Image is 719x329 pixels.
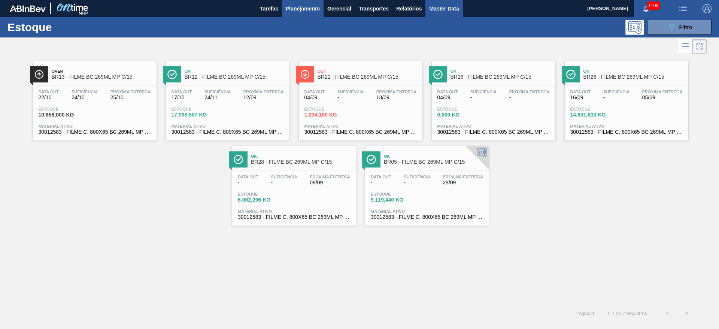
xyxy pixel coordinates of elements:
[437,95,458,100] span: 04/09
[426,55,559,141] a: ÍconeOkBR16 - FILME BC 269ML MP C/15Data out04/09Suficiência-Próxima Entrega-Estoque0,000 KGMater...
[72,90,98,94] span: Suficiência
[559,55,692,141] a: ÍconeOkBR26 - FILME BC 269ML MP C/15Data out16/09Suficiência-Próxima Entrega05/09Estoque14.631,63...
[376,95,417,100] span: 13/09
[310,175,350,179] span: Próxima Entrega
[300,70,310,79] img: Ícone
[603,90,629,94] span: Suficiência
[371,214,483,220] span: 30012583 - FILME C. 800X65 BC 269ML MP C15 429
[576,311,595,316] span: Página : 1
[238,180,258,185] span: -
[583,74,685,80] span: BR26 - FILME BC 269ML MP C/15
[27,55,160,141] a: ÍconeOverBR13 - FILME BC 269ML MP C/15Data out22/10Suficiência24/10Próxima Entrega25/10Estoque10....
[437,112,490,118] span: 0,000 KG
[337,90,364,94] span: Suficiência
[72,95,98,100] span: 24/10
[566,70,576,79] img: Ícone
[359,141,492,226] a: ÍconeOkBR05 - FILME BC 269ML MP C/15Data out-Suficiência-Próxima Entrega28/09Estoque9.119,440 KGM...
[371,192,423,196] span: Estoque
[371,197,423,203] span: 9.119,440 KG
[371,180,391,185] span: -
[39,90,59,94] span: Data out
[243,95,284,100] span: 12/09
[286,4,320,13] span: Planejamento
[39,107,91,111] span: Estoque
[260,4,278,13] span: Tarefas
[679,39,692,54] div: Visão em Lista
[433,70,443,79] img: Ícone
[642,95,683,100] span: 05/09
[310,180,350,185] span: 09/09
[450,74,552,80] span: BR16 - FILME BC 269ML MP C/15
[384,159,485,165] span: BR05 - FILME BC 269ML MP C/15
[238,197,290,203] span: 6.002,296 KG
[160,55,293,141] a: ÍconeOkBR12 - FILME BC 269ML MP C/15Data out17/10Suficiência24/11Próxima Entrega12/09Estoque17.09...
[603,95,629,100] span: -
[443,175,483,179] span: Próxima Entrega
[318,69,419,73] span: Out
[384,154,485,159] span: Ok
[437,107,490,111] span: Estoque
[304,129,417,135] span: 30012583 - FILME C. 800X65 BC 269ML MP C15 429
[110,90,151,94] span: Próxima Entrega
[39,124,151,129] span: Material ativo
[318,74,419,80] span: BR21 - FILME BC 269ML MP C/15
[443,180,483,185] span: 28/09
[251,154,352,159] span: Ok
[625,20,644,35] div: Pogramando: nenhum usuário selecionado
[39,95,59,100] span: 22/10
[251,159,352,165] span: BR28 - FILME BC 269ML MP C/15
[238,214,350,220] span: 30012583 - FILME C. 800X65 BC 269ML MP C15 429
[185,69,286,73] span: Ok
[679,4,688,13] img: userActions
[642,90,683,94] span: Próxima Entrega
[570,112,623,118] span: 14.631,633 KG
[238,175,258,179] span: Data out
[570,129,683,135] span: 30012583 - FILME C. 800X65 BC 269ML MP C15 429
[371,175,391,179] span: Data out
[570,107,623,111] span: Estoque
[371,209,483,214] span: Material ativo
[429,4,459,13] span: Master Data
[39,129,151,135] span: 30012583 - FILME C. 800X65 BC 269ML MP C15 429
[437,90,458,94] span: Data out
[52,74,153,80] span: BR13 - FILME BC 269ML MP C/15
[658,304,677,323] button: <
[110,95,151,100] span: 25/10
[234,155,243,164] img: Ícone
[679,24,692,30] span: Filtro
[337,95,364,100] span: -
[470,95,497,100] span: -
[304,90,325,94] span: Data out
[52,69,153,73] span: Over
[404,180,430,185] span: -
[185,74,286,80] span: BR12 - FILME BC 269ML MP C/15
[509,90,550,94] span: Próxima Entrega
[243,90,284,94] span: Próxima Entrega
[238,209,350,214] span: Material ativo
[437,129,550,135] span: 30012583 - FILME C. 800X65 BC 269ML MP C15 429
[304,107,357,111] span: Estoque
[293,55,426,141] a: ÍconeOutBR21 - FILME BC 269ML MP C/15Data out04/09Suficiência-Próxima Entrega13/09Estoque1.234,15...
[648,20,712,35] button: Filtro
[359,4,389,13] span: Transportes
[570,124,683,129] span: Material ativo
[692,39,707,54] div: Visão em Cards
[396,4,422,13] span: Relatórios
[570,90,591,94] span: Data out
[172,90,192,94] span: Data out
[647,1,660,10] span: 1109
[450,69,552,73] span: Ok
[227,141,359,226] a: ÍconeOkBR28 - FILME BC 269ML MP C/15Data out-Suficiência-Próxima Entrega09/09Estoque6.002,296 KGM...
[304,124,417,129] span: Material ativo
[677,304,696,323] button: >
[204,90,231,94] span: Suficiência
[376,90,417,94] span: Próxima Entrega
[238,192,290,196] span: Estoque
[271,175,297,179] span: Suficiência
[204,95,231,100] span: 24/11
[437,124,550,129] span: Material ativo
[39,112,91,118] span: 10.856,000 KG
[167,70,177,79] img: Ícone
[172,129,284,135] span: 30012583 - FILME C. 800X65 BC 269ML MP C15 429
[606,311,647,316] span: 1 - 7 de 7 Registros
